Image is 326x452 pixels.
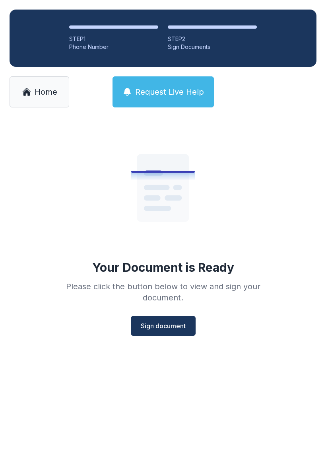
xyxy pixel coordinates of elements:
div: STEP 1 [69,35,158,43]
span: Sign document [141,321,186,331]
div: Sign Documents [168,43,257,51]
span: Home [35,86,57,97]
div: Please click the button below to view and sign your document. [49,281,277,303]
div: STEP 2 [168,35,257,43]
span: Request Live Help [135,86,204,97]
div: Phone Number [69,43,158,51]
div: Your Document is Ready [92,260,234,275]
